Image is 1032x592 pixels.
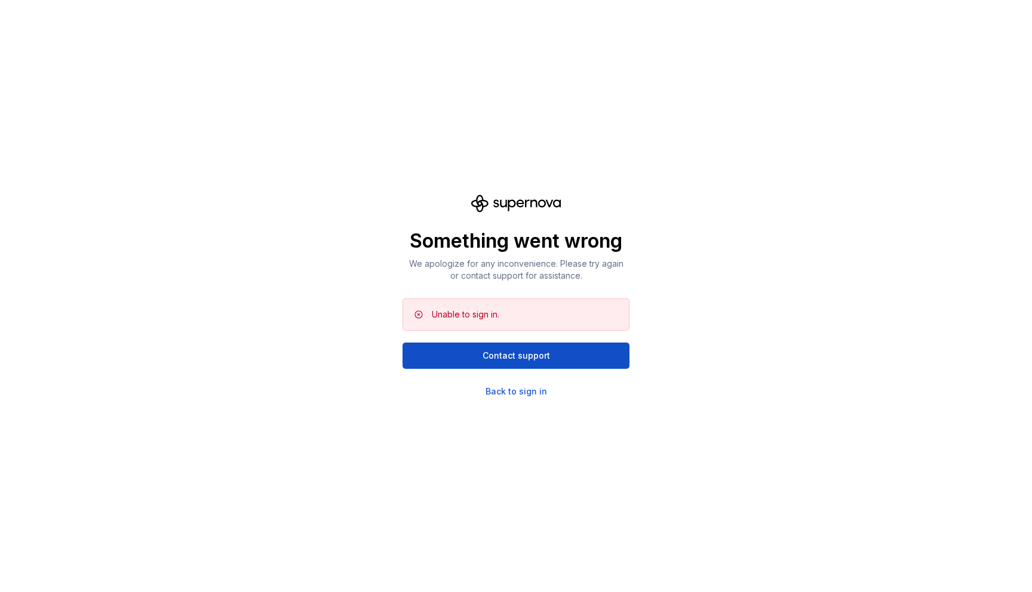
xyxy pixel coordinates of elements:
p: We apologize for any inconvenience. Please try again or contact support for assistance. [403,258,629,282]
span: Contact support [483,350,550,362]
div: Unable to sign in. [432,309,499,320]
a: Back to sign in [486,386,547,397]
button: Contact support [403,343,629,369]
p: Something went wrong [403,229,629,253]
